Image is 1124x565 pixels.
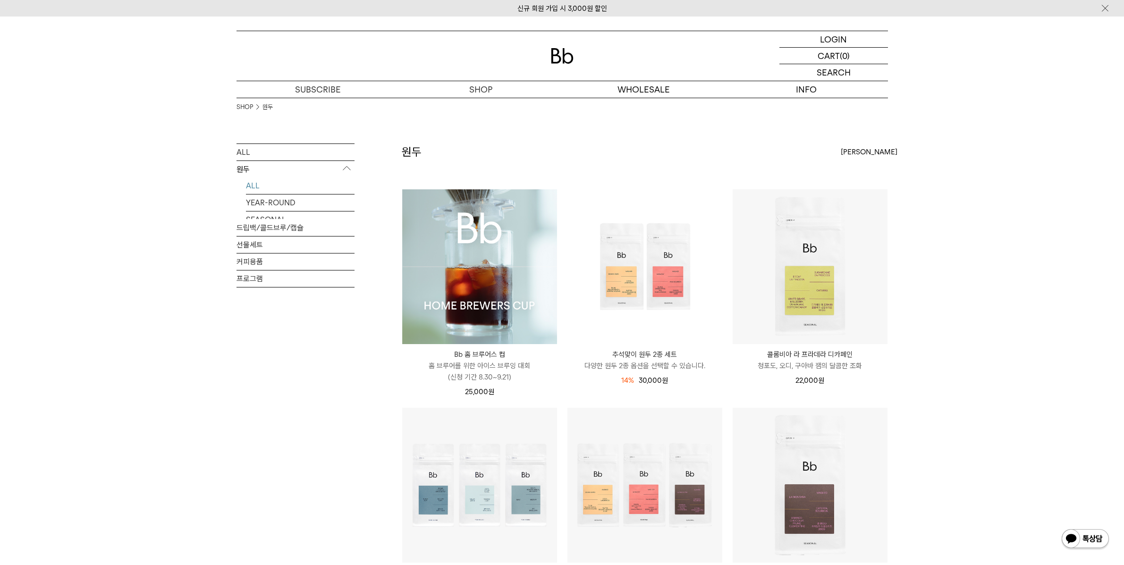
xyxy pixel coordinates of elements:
[562,81,725,98] p: WHOLESALE
[262,102,273,112] a: 원두
[818,48,840,64] p: CART
[733,189,887,344] img: 콜롬비아 라 프라데라 디카페인
[517,4,607,13] a: 신규 회원 가입 시 3,000원 할인
[817,64,851,81] p: SEARCH
[402,144,422,160] h2: 원두
[237,81,399,98] a: SUBSCRIBE
[841,146,897,158] span: [PERSON_NAME]
[733,349,887,360] p: 콜롬비아 라 프라데라 디카페인
[795,376,824,385] span: 22,000
[237,161,355,178] p: 원두
[662,376,668,385] span: 원
[551,48,574,64] img: 로고
[621,375,634,386] div: 14%
[567,189,722,344] img: 추석맞이 원두 2종 세트
[567,349,722,360] p: 추석맞이 원두 2종 세트
[402,189,557,344] img: Bb 홈 브루어스 컵
[488,388,494,396] span: 원
[639,376,668,385] span: 30,000
[246,177,355,194] a: ALL
[840,48,850,64] p: (0)
[237,253,355,270] a: 커피용품
[237,219,355,236] a: 드립백/콜드브루/캡슐
[246,211,355,228] a: SEASONAL
[402,408,557,563] img: 블렌드 커피 3종 (각 200g x3)
[402,360,557,383] p: 홈 브루어를 위한 아이스 브루잉 대회 (신청 기간 8.30~9.21)
[725,81,888,98] p: INFO
[567,360,722,371] p: 다양한 원두 2종 옵션을 선택할 수 있습니다.
[237,102,253,112] a: SHOP
[567,349,722,371] a: 추석맞이 원두 2종 세트 다양한 원두 2종 옵션을 선택할 수 있습니다.
[818,376,824,385] span: 원
[237,144,355,160] a: ALL
[820,31,847,47] p: LOGIN
[567,408,722,563] img: 9월의 커피 3종 (각 200g x3)
[237,236,355,253] a: 선물세트
[779,31,888,48] a: LOGIN
[1061,528,1110,551] img: 카카오톡 채널 1:1 채팅 버튼
[733,360,887,371] p: 청포도, 오디, 구아바 잼의 달콤한 조화
[246,194,355,211] a: YEAR-ROUND
[399,81,562,98] a: SHOP
[733,408,887,563] img: 과테말라 라 몬타냐
[402,349,557,360] p: Bb 홈 브루어스 컵
[237,270,355,287] a: 프로그램
[733,349,887,371] a: 콜롬비아 라 프라데라 디카페인 청포도, 오디, 구아바 잼의 달콤한 조화
[465,388,494,396] span: 25,000
[779,48,888,64] a: CART (0)
[402,349,557,383] a: Bb 홈 브루어스 컵 홈 브루어를 위한 아이스 브루잉 대회(신청 기간 8.30~9.21)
